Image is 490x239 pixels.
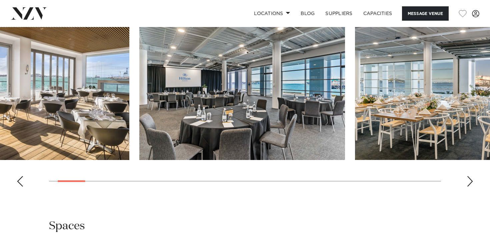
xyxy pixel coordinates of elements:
[249,6,295,21] a: Locations
[320,6,358,21] a: SUPPLIERS
[11,7,47,19] img: nzv-logo.png
[139,9,345,160] swiper-slide: 2 / 26
[295,6,320,21] a: BLOG
[49,219,85,234] h2: Spaces
[402,6,449,21] button: Message Venue
[358,6,398,21] a: Capacities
